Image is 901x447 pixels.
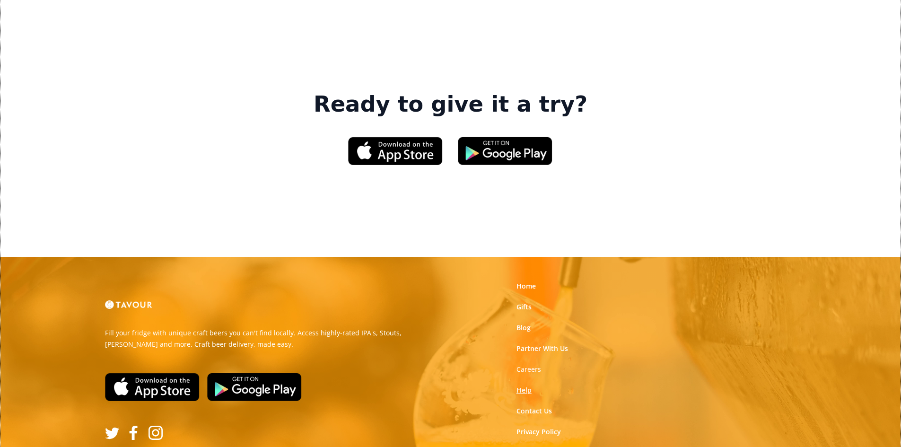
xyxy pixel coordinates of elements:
[516,302,532,312] a: Gifts
[516,406,552,416] a: Contact Us
[105,327,444,350] p: Fill your fridge with unique craft beers you can't find locally. Access highly-rated IPA's, Stout...
[516,323,531,333] a: Blog
[516,344,568,353] a: Partner With Us
[516,365,541,374] a: Careers
[516,427,561,437] a: Privacy Policy
[516,281,536,291] a: Home
[314,91,587,118] strong: Ready to give it a try?
[516,386,532,395] a: Help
